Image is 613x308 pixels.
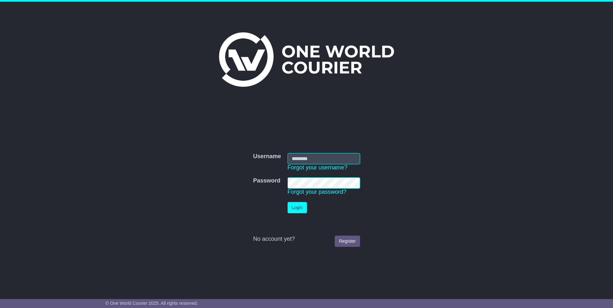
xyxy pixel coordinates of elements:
img: One World [219,32,394,87]
label: Password [253,177,280,184]
label: Username [253,153,281,160]
div: No account yet? [253,236,360,243]
button: Login [288,202,307,213]
span: © One World Courier 2025. All rights reserved. [105,301,198,306]
a: Forgot your password? [288,189,347,195]
a: Register [335,236,360,247]
a: Forgot your username? [288,164,348,171]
